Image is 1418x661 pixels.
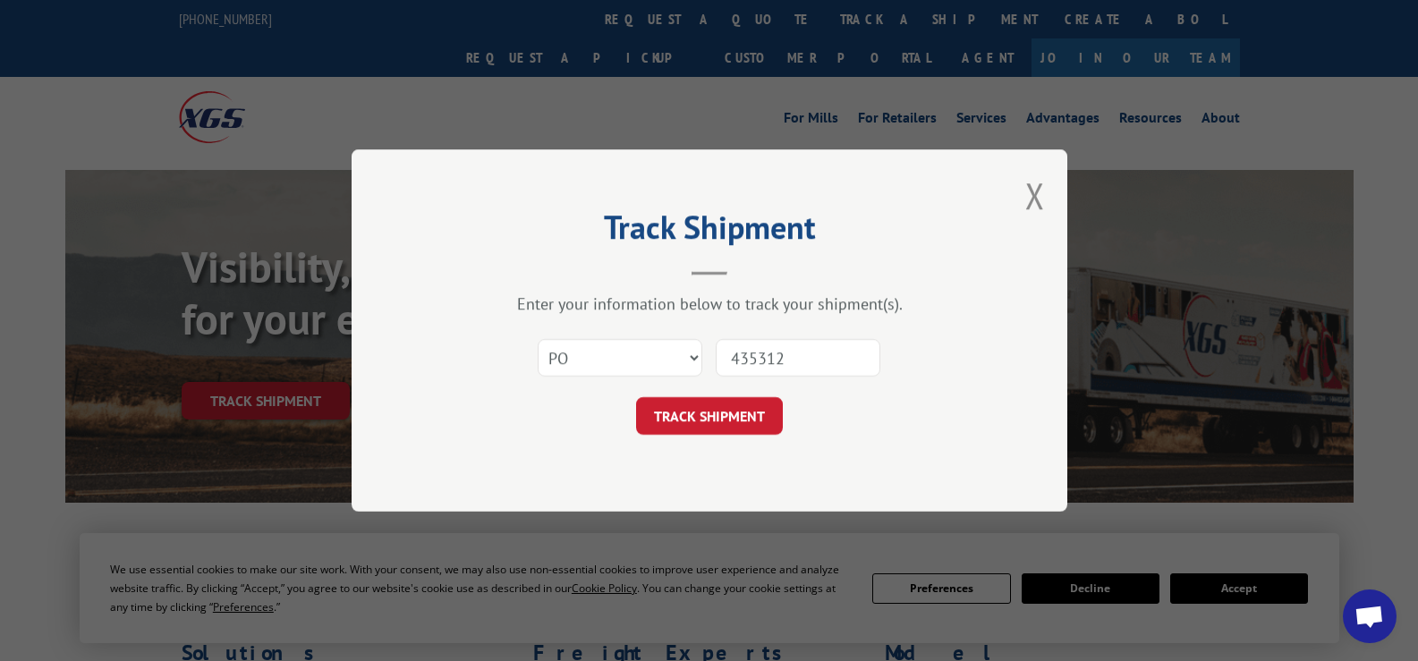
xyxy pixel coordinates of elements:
[441,293,978,314] div: Enter your information below to track your shipment(s).
[716,339,880,377] input: Number(s)
[636,397,783,435] button: TRACK SHIPMENT
[441,215,978,249] h2: Track Shipment
[1343,589,1397,643] a: Open chat
[1025,172,1045,219] button: Close modal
